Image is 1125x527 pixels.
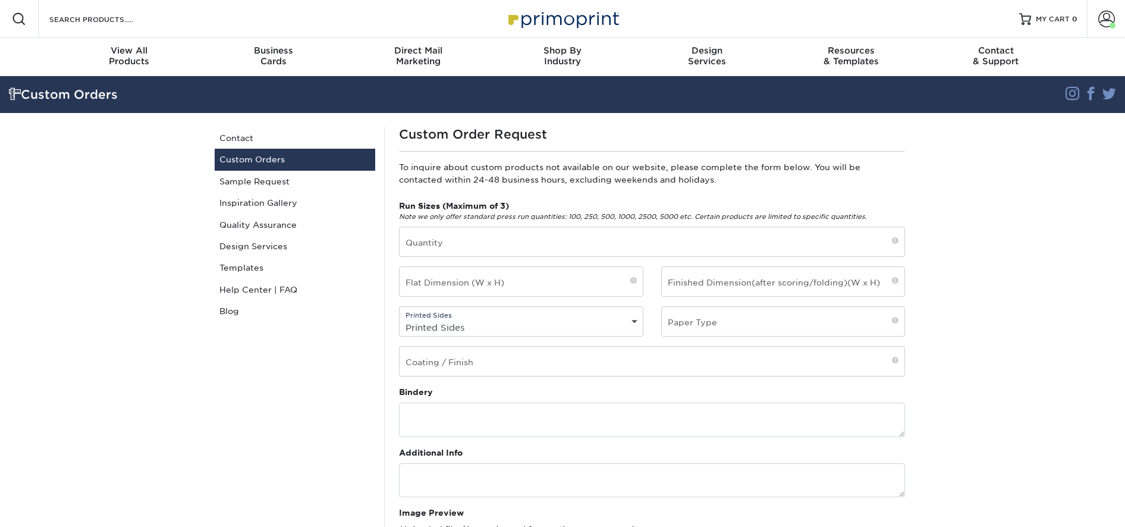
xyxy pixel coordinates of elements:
[202,45,346,56] span: Business
[215,127,375,149] a: Contact
[1072,15,1077,23] span: 0
[215,214,375,236] a: Quality Assurance
[215,236,375,257] a: Design Services
[399,508,464,517] strong: Image Preview
[923,45,1068,67] div: & Support
[57,45,202,67] div: Products
[399,213,867,221] em: Note we only offer standard press run quantities: 100, 250, 500, 1000, 2500, 5000 etc. Certain pr...
[215,279,375,300] a: Help Center | FAQ
[399,448,463,457] strong: Additional Info
[503,6,622,32] img: Primoprint
[779,38,923,76] a: Resources& Templates
[399,201,509,211] strong: Run Sizes (Maximum of 3)
[491,45,635,67] div: Industry
[399,127,905,142] h1: Custom Order Request
[215,171,375,192] a: Sample Request
[923,45,1068,56] span: Contact
[346,45,491,67] div: Marketing
[491,45,635,56] span: Shop By
[57,38,202,76] a: View AllProducts
[202,38,346,76] a: BusinessCards
[346,38,491,76] a: Direct MailMarketing
[346,45,491,56] span: Direct Mail
[1036,14,1070,24] span: MY CART
[215,257,375,278] a: Templates
[779,45,923,67] div: & Templates
[202,45,346,67] div: Cards
[48,12,164,26] input: SEARCH PRODUCTS.....
[215,300,375,322] a: Blog
[779,45,923,56] span: Resources
[491,38,635,76] a: Shop ByIndustry
[634,45,779,67] div: Services
[634,45,779,56] span: Design
[634,38,779,76] a: DesignServices
[399,161,905,186] p: To inquire about custom products not available on our website, please complete the form below. Yo...
[57,45,202,56] span: View All
[215,192,375,214] a: Inspiration Gallery
[923,38,1068,76] a: Contact& Support
[215,149,375,170] a: Custom Orders
[399,387,433,397] strong: Bindery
